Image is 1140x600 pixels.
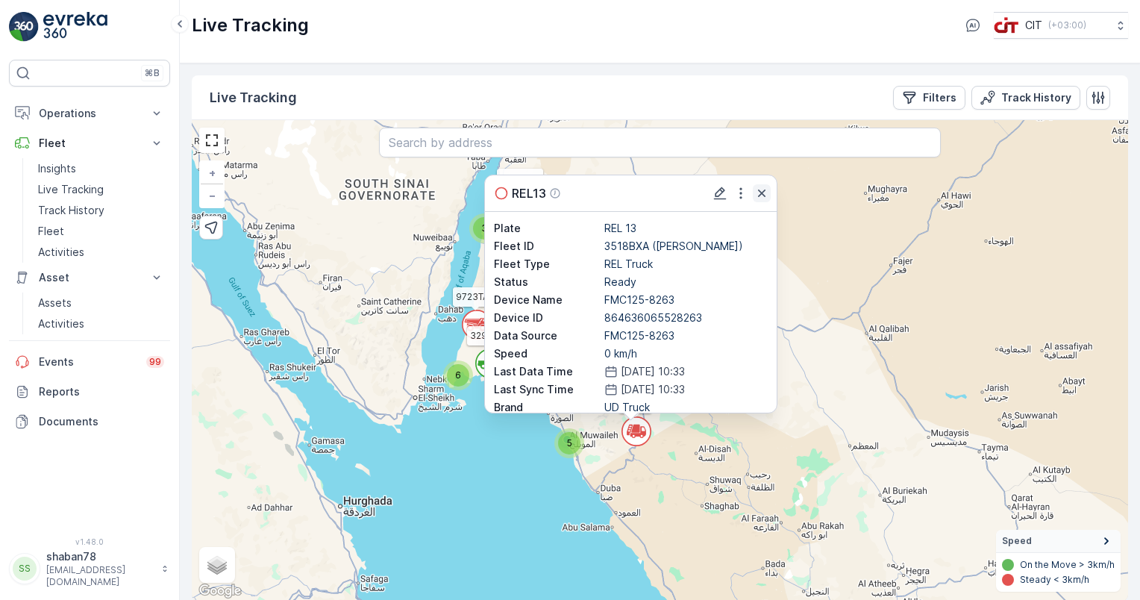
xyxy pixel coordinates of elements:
[201,549,234,581] a: Layers
[32,242,170,263] a: Activities
[38,203,104,218] p: Track History
[475,349,505,378] svg: `
[554,428,584,458] div: 5
[39,414,164,429] p: Documents
[494,310,601,325] p: Device ID
[9,12,39,42] img: logo
[604,239,768,254] p: 3518BXA ([PERSON_NAME])
[455,369,461,381] span: 6
[604,310,768,325] p: 864636065528263
[39,106,140,121] p: Operations
[39,136,140,151] p: Fleet
[39,384,164,399] p: Reports
[9,377,170,407] a: Reports
[494,400,601,415] p: Brand
[996,530,1121,553] summary: Speed
[494,346,601,361] p: Speed
[481,222,487,234] span: 3
[9,549,170,588] button: SSshaban78[EMAIL_ADDRESS][DOMAIN_NAME]
[201,162,223,184] a: Zoom In
[604,221,768,236] p: REL 13
[201,184,223,207] a: Zoom Out
[1020,574,1089,586] p: Steady < 3km/h
[32,293,170,313] a: Assets
[32,221,170,242] a: Fleet
[1001,90,1071,105] p: Track History
[994,12,1128,39] button: CIT(+03:00)
[46,549,154,564] p: shaban78
[38,161,76,176] p: Insights
[1048,19,1086,31] p: ( +03:00 )
[494,257,601,272] p: Fleet Type
[604,400,768,415] p: UD Truck
[994,17,1019,34] img: cit-logo_pOk6rL0.png
[469,213,499,243] div: 3
[923,90,956,105] p: Filters
[38,316,84,331] p: Activities
[192,13,309,37] p: Live Tracking
[9,347,170,377] a: Events99
[1002,535,1032,547] span: Speed
[494,293,601,307] p: Device Name
[494,221,601,236] p: Plate
[32,179,170,200] a: Live Tracking
[1020,559,1115,571] p: On the Move > 3km/h
[443,360,473,390] div: 6
[43,12,107,42] img: logo_light-DOdMpM7g.png
[379,128,941,157] input: Search by address
[39,270,140,285] p: Asset
[604,275,768,290] p: Ready
[893,86,965,110] button: Filters
[38,182,104,197] p: Live Tracking
[201,129,223,151] a: View Fullscreen
[210,87,297,108] p: Live Tracking
[494,328,601,343] p: Data Source
[462,310,492,340] svg: `
[32,313,170,334] a: Activities
[32,158,170,179] a: Insights
[9,263,170,293] button: Asset
[46,564,154,588] p: [EMAIL_ADDRESS][DOMAIN_NAME]
[209,166,216,179] span: +
[9,407,170,437] a: Documents
[462,310,481,332] div: `
[1025,18,1042,33] p: CIT
[604,257,768,272] p: REL Truck
[209,189,216,201] span: −
[512,184,546,202] p: REL13
[621,382,685,397] p: [DATE] 10:33
[604,346,768,361] p: 0 km/h
[971,86,1080,110] button: Track History
[32,200,170,221] a: Track History
[13,557,37,581] div: SS
[494,364,601,379] p: Last Data Time
[9,537,170,546] span: v 1.48.0
[9,128,170,158] button: Fleet
[494,275,601,290] p: Status
[475,349,495,371] div: `
[604,328,768,343] p: FMC125-8263
[567,437,572,449] span: 5
[604,293,768,307] p: FMC125-8263
[494,382,601,397] p: Last Sync Time
[9,99,170,128] button: Operations
[38,296,72,310] p: Assets
[149,356,161,368] p: 99
[145,67,160,79] p: ⌘B
[38,224,64,239] p: Fleet
[494,239,601,254] p: Fleet ID
[38,245,84,260] p: Activities
[621,364,685,379] p: [DATE] 10:33
[39,354,137,369] p: Events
